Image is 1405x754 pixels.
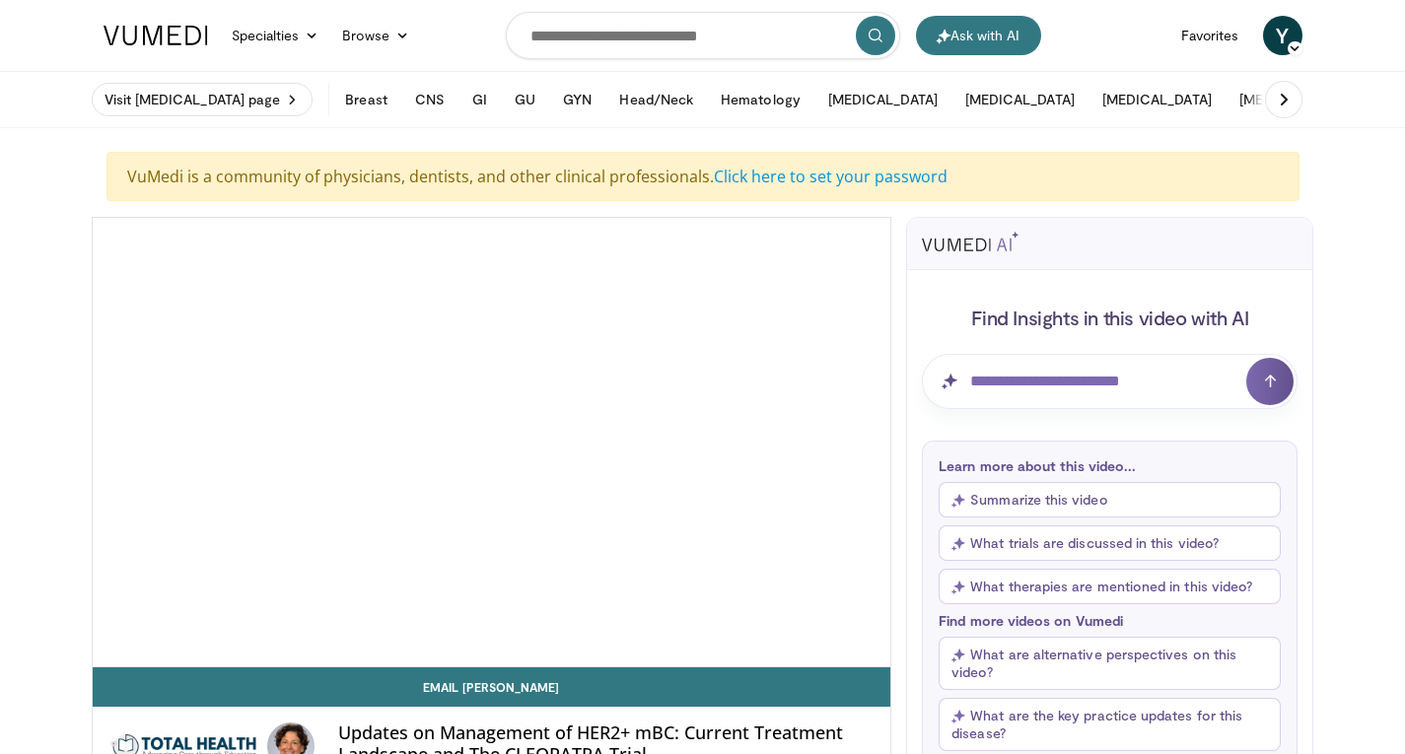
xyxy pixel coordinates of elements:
button: What are alternative perspectives on this video? [939,637,1281,690]
button: Summarize this video [939,482,1281,517]
h4: Find Insights in this video with AI [922,305,1298,330]
button: Hematology [709,80,812,119]
input: Search topics, interventions [506,12,900,59]
a: Y [1263,16,1302,55]
div: VuMedi is a community of physicians, dentists, and other clinical professionals. [106,152,1300,201]
video-js: Video Player [93,218,891,667]
button: GI [460,80,499,119]
input: Question for AI [922,354,1298,409]
a: Visit [MEDICAL_DATA] page [92,83,314,116]
a: Email [PERSON_NAME] [93,667,891,707]
button: [MEDICAL_DATA] [953,80,1087,119]
button: [MEDICAL_DATA] [1228,80,1361,119]
button: [MEDICAL_DATA] [1090,80,1224,119]
p: Learn more about this video... [939,457,1281,474]
a: Browse [330,16,421,55]
a: Specialties [220,16,331,55]
button: What trials are discussed in this video? [939,525,1281,561]
img: VuMedi Logo [104,26,208,45]
button: [MEDICAL_DATA] [816,80,949,119]
a: Click here to set your password [714,166,948,187]
button: Breast [333,80,398,119]
button: Ask with AI [916,16,1041,55]
button: CNS [403,80,457,119]
button: What are the key practice updates for this disease? [939,698,1281,751]
a: Favorites [1169,16,1251,55]
button: Head/Neck [607,80,705,119]
p: Find more videos on Vumedi [939,612,1281,629]
button: GU [503,80,547,119]
img: vumedi-ai-logo.svg [922,232,1019,251]
button: GYN [551,80,603,119]
button: What therapies are mentioned in this video? [939,569,1281,604]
